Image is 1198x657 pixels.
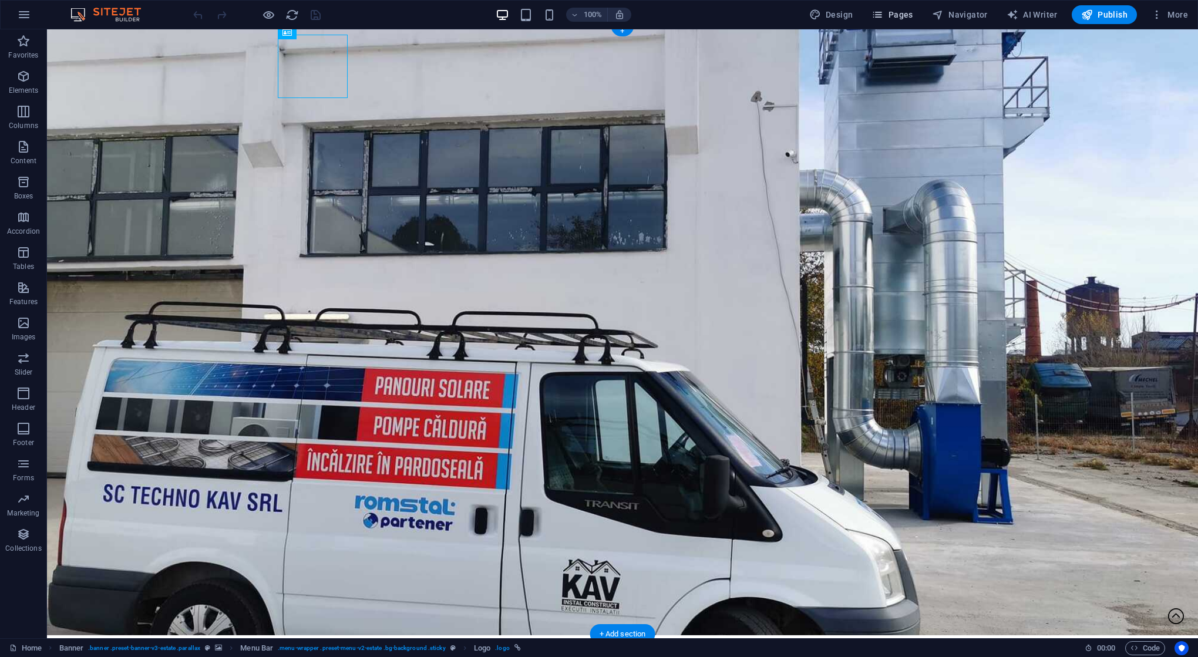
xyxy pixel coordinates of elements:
button: Usercentrics [1175,641,1189,655]
p: Accordion [7,227,40,236]
a: Click to cancel selection. Double-click to open Pages [9,641,42,655]
span: Pages [871,9,913,21]
span: . menu-wrapper .preset-menu-v2-estate .bg-background .sticky [278,641,445,655]
span: Click to select. Double-click to edit [474,641,490,655]
span: 00 00 [1097,641,1115,655]
nav: breadcrumb [59,641,521,655]
span: Click to select. Double-click to edit [59,641,84,655]
span: . logo [495,641,509,655]
button: Code [1125,641,1165,655]
span: Code [1130,641,1160,655]
button: Pages [867,5,917,24]
p: Marketing [7,508,39,518]
span: : [1105,643,1107,652]
i: On resize automatically adjust zoom level to fit chosen device. [614,9,625,20]
p: Content [11,156,36,166]
span: More [1151,9,1188,21]
p: Header [12,403,35,412]
p: Slider [15,368,33,377]
img: Editor Logo [68,8,156,22]
button: 100% [566,8,608,22]
i: This element is a customizable preset [205,645,210,651]
button: reload [285,8,299,22]
h6: Session time [1085,641,1116,655]
i: This element contains a background [215,645,222,651]
p: Tables [13,262,34,271]
p: Features [9,297,38,306]
p: Favorites [8,50,38,60]
p: Collections [5,544,41,553]
p: Columns [9,121,38,130]
i: This element is linked [514,645,521,651]
p: Images [12,332,36,342]
button: Design [805,5,858,24]
button: Navigator [927,5,992,24]
div: + Add section [590,624,655,644]
span: Publish [1081,9,1128,21]
span: Design [809,9,853,21]
span: AI Writer [1007,9,1058,21]
p: Forms [13,473,34,483]
span: . banner .preset-banner-v3-estate .parallax [88,641,200,655]
p: Elements [9,86,39,95]
button: More [1146,5,1193,24]
p: Footer [13,438,34,447]
i: This element is a customizable preset [450,645,456,651]
span: Navigator [932,9,988,21]
button: Publish [1072,5,1137,24]
h6: 100% [584,8,603,22]
div: Design (Ctrl+Alt+Y) [805,5,858,24]
p: Boxes [14,191,33,201]
button: AI Writer [1002,5,1062,24]
div: + [611,26,634,36]
span: Click to select. Double-click to edit [240,641,273,655]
